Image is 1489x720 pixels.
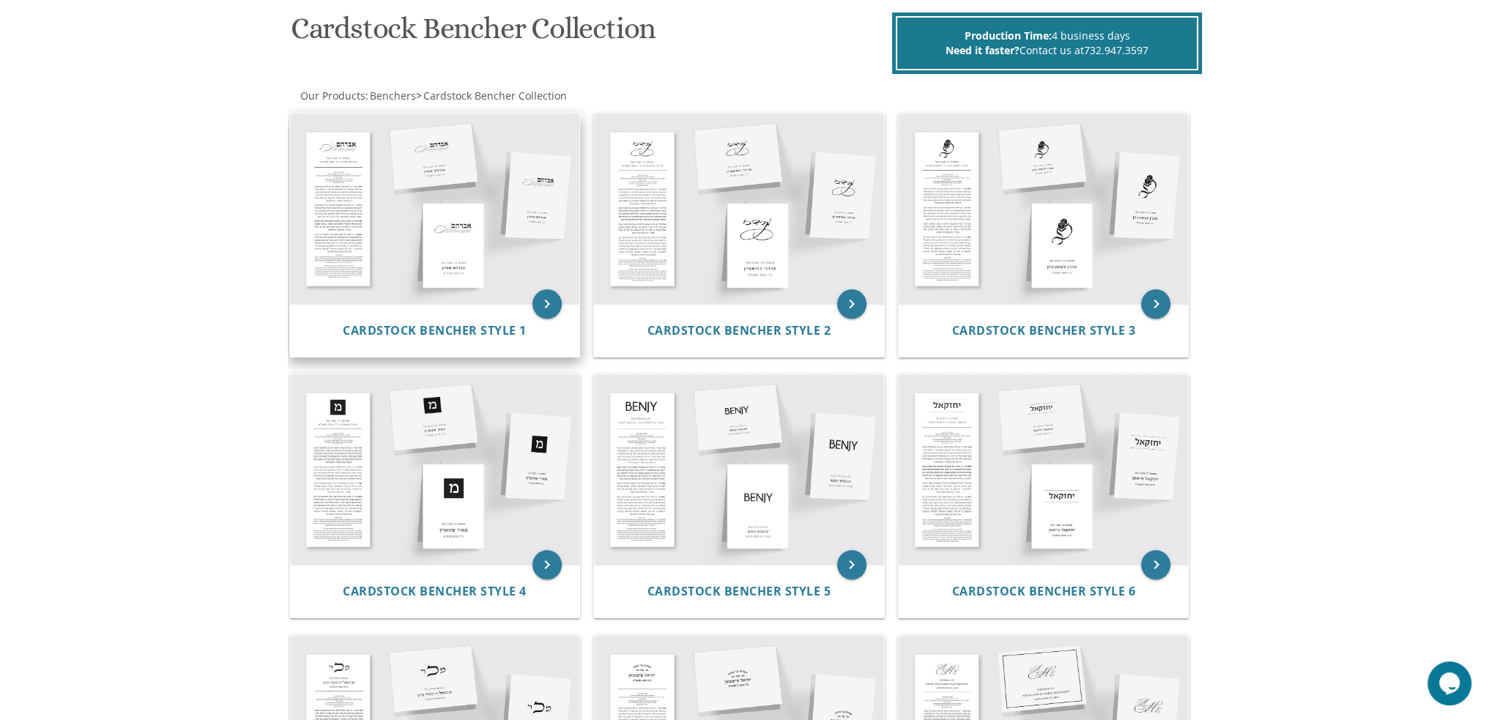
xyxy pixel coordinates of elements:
[951,584,1135,598] a: Cardstock Bencher Style 6
[951,322,1135,338] span: Cardstock Bencher Style 3
[946,43,1020,57] span: Need it faster?
[951,583,1135,599] span: Cardstock Bencher Style 6
[343,583,527,599] span: Cardstock Bencher Style 4
[416,89,567,103] span: >
[368,89,416,103] a: Benchers
[951,324,1135,338] a: Cardstock Bencher Style 3
[288,89,745,103] div: :
[370,89,416,103] span: Benchers
[899,114,1189,304] img: Cardstock Bencher Style 3
[299,89,365,103] a: Our Products
[647,324,831,338] a: Cardstock Bencher Style 2
[290,374,580,565] img: Cardstock Bencher Style 4
[532,550,562,579] a: keyboard_arrow_right
[1084,43,1148,57] a: 732.947.3597
[343,322,527,338] span: Cardstock Bencher Style 1
[290,114,580,304] img: Cardstock Bencher Style 1
[594,114,884,304] img: Cardstock Bencher Style 2
[837,550,866,579] a: keyboard_arrow_right
[1427,661,1474,705] iframe: chat widget
[291,12,888,56] h1: Cardstock Bencher Collection
[594,374,884,565] img: Cardstock Bencher Style 5
[422,89,567,103] a: Cardstock Bencher Collection
[532,289,562,319] a: keyboard_arrow_right
[965,29,1052,42] span: Production Time:
[343,584,527,598] a: Cardstock Bencher Style 4
[647,584,831,598] a: Cardstock Bencher Style 5
[1141,289,1170,319] a: keyboard_arrow_right
[647,322,831,338] span: Cardstock Bencher Style 2
[896,16,1198,70] div: 4 business days Contact us at
[423,89,567,103] span: Cardstock Bencher Collection
[837,289,866,319] a: keyboard_arrow_right
[1141,550,1170,579] a: keyboard_arrow_right
[647,583,831,599] span: Cardstock Bencher Style 5
[899,374,1189,565] img: Cardstock Bencher Style 6
[343,324,527,338] a: Cardstock Bencher Style 1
